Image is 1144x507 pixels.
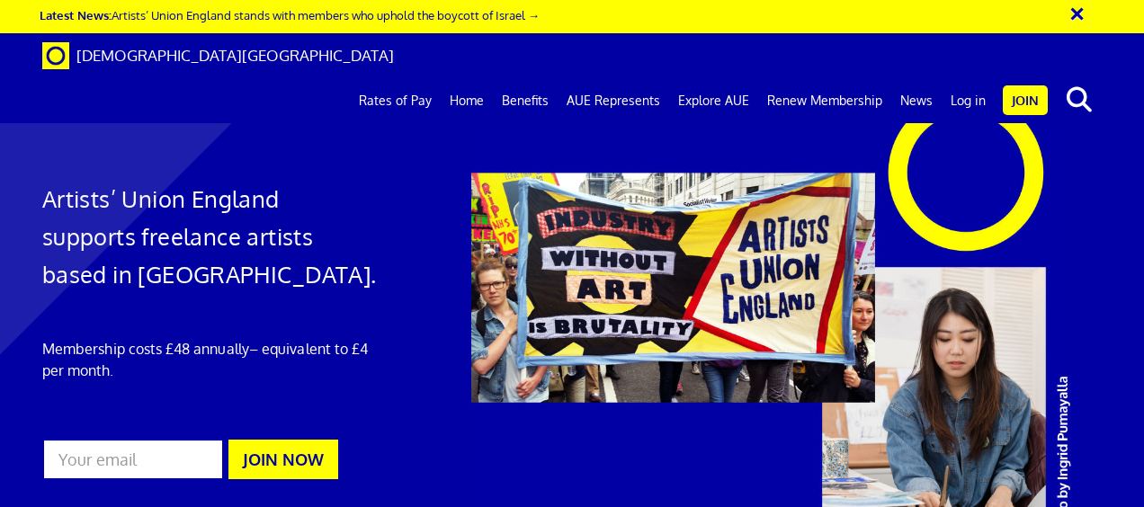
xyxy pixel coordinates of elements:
[42,338,378,381] p: Membership costs £48 annually – equivalent to £4 per month.
[758,78,891,123] a: Renew Membership
[891,78,942,123] a: News
[558,78,669,123] a: AUE Represents
[42,180,378,293] h1: Artists’ Union England supports freelance artists based in [GEOGRAPHIC_DATA].
[493,78,558,123] a: Benefits
[76,46,394,65] span: [DEMOGRAPHIC_DATA][GEOGRAPHIC_DATA]
[1051,81,1106,119] button: search
[42,439,224,480] input: Your email
[942,78,995,123] a: Log in
[228,440,338,479] button: JOIN NOW
[40,7,112,22] strong: Latest News:
[350,78,441,123] a: Rates of Pay
[669,78,758,123] a: Explore AUE
[29,33,407,78] a: Brand [DEMOGRAPHIC_DATA][GEOGRAPHIC_DATA]
[1003,85,1048,115] a: Join
[441,78,493,123] a: Home
[40,7,540,22] a: Latest News:Artists’ Union England stands with members who uphold the boycott of Israel →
